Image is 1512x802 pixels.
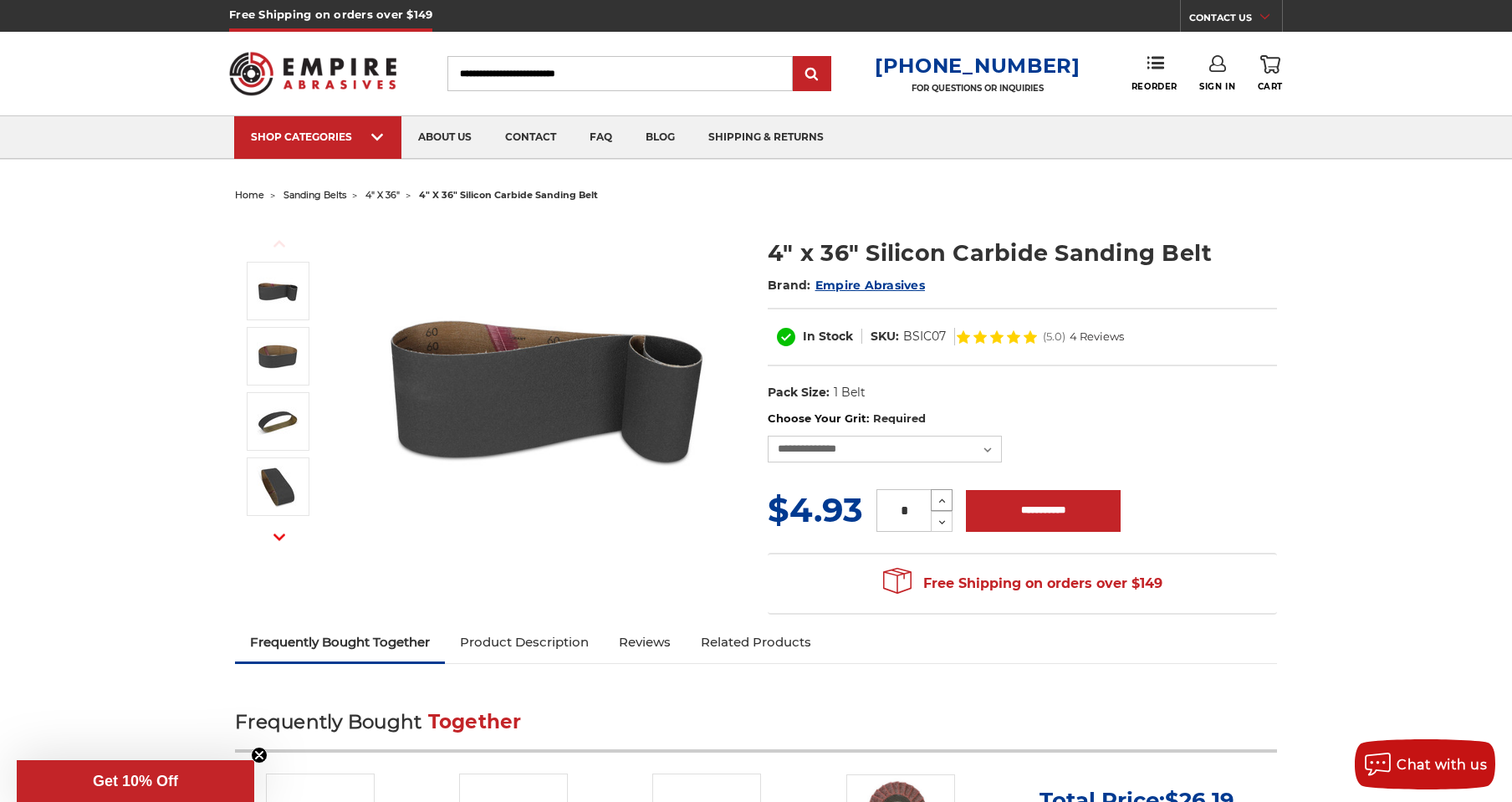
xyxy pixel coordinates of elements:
span: 4 Reviews [1070,331,1124,342]
h1: 4" x 36" Silicon Carbide Sanding Belt [768,237,1277,269]
img: 4" x 36" Silicon Carbide File Belt [257,270,299,312]
img: 4" x 36" Sanding Belt SC [257,401,299,442]
span: 4" x 36" silicon carbide sanding belt [419,189,598,201]
span: Free Shipping on orders over $149 [883,567,1162,600]
img: 4" x 36" - Silicon Carbide Sanding Belt [257,466,299,508]
span: Cart [1258,81,1283,92]
a: Product Description [445,624,604,661]
dd: 1 Belt [834,384,866,401]
input: Submit [795,58,829,91]
span: Frequently Bought [235,710,421,733]
button: Next [259,519,299,555]
a: shipping & returns [692,116,840,159]
span: $4.93 [768,489,863,530]
span: (5.0) [1043,331,1065,342]
a: Reorder [1131,55,1177,91]
a: Related Products [686,624,826,661]
img: 4" x 36" Silicon Carbide Sanding Belt [257,335,299,377]
span: Get 10% Off [93,773,178,789]
a: Cart [1258,55,1283,92]
span: Reorder [1131,81,1177,92]
a: contact [488,116,573,159]
img: 4" x 36" Silicon Carbide File Belt [379,219,713,554]
small: Required [873,411,926,425]
label: Choose Your Grit: [768,411,1277,427]
a: blog [629,116,692,159]
dd: BSIC07 [903,328,946,345]
dt: Pack Size: [768,384,830,401]
span: Chat with us [1397,757,1487,773]
span: Together [428,710,522,733]
a: home [235,189,264,201]
p: FOR QUESTIONS OR INQUIRIES [875,83,1080,94]
a: Empire Abrasives [815,278,925,293]
a: sanding belts [283,189,346,201]
a: faq [573,116,629,159]
img: Empire Abrasives [229,41,396,106]
div: Get 10% OffClose teaser [17,760,254,802]
span: Sign In [1199,81,1235,92]
span: In Stock [803,329,853,344]
a: 4" x 36" [365,189,400,201]
span: Brand: [768,278,811,293]
button: Close teaser [251,747,268,764]
button: Chat with us [1355,739,1495,789]
a: CONTACT US [1189,8,1282,32]
a: Frequently Bought Together [235,624,445,661]
a: [PHONE_NUMBER] [875,54,1080,78]
dt: SKU: [871,328,899,345]
a: about us [401,116,488,159]
a: Reviews [604,624,686,661]
div: SHOP CATEGORIES [251,130,385,143]
button: Previous [259,226,299,262]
